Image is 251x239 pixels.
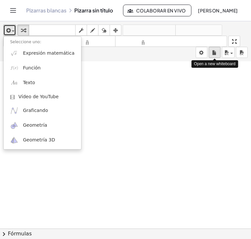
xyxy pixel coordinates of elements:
[23,108,48,113] font: Graficando
[8,5,18,16] button: Cambiar navegación
[4,133,81,148] a: Geometría 3D
[177,27,221,33] font: rehacer
[10,136,18,144] img: ggb-3d.svg
[4,46,81,61] a: Expresión matemática
[115,36,227,47] button: tamaño_del_formato
[23,65,41,70] font: Función
[23,122,47,128] font: Geometría
[10,49,18,57] img: sqrt_x.png
[10,40,41,44] font: Seleccione uno:
[136,8,186,13] font: Colaborar en vivo
[193,5,243,16] button: [PERSON_NAME]
[4,103,81,118] a: Graficando
[23,80,35,85] font: Texto
[4,75,81,90] a: Texto
[198,8,238,13] font: [PERSON_NAME]
[124,27,174,33] font: deshacer
[4,61,81,75] a: Función
[4,118,81,133] a: Geometría
[10,79,18,87] img: Aa.png
[18,94,59,99] font: Vídeo de YouTube
[23,137,55,142] font: Geometría 3D
[29,25,76,36] button: teclado
[191,60,238,68] div: Open a new whiteboard
[23,50,74,56] font: Expresión matemática
[30,27,74,33] font: teclado
[123,5,191,16] button: Colaborar en vivo
[10,106,18,115] img: ggb-graphing.svg
[123,25,176,36] button: deshacer
[4,90,81,103] a: Vídeo de YouTube
[175,25,222,36] button: rehacer
[3,36,116,47] button: tamaño_del_formato
[8,230,32,237] font: Fórmulas
[117,38,226,45] font: tamaño_del_formato
[10,121,18,130] img: ggb-geometry.svg
[26,7,66,14] a: Pizarras blancas
[10,64,18,72] img: f_x.png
